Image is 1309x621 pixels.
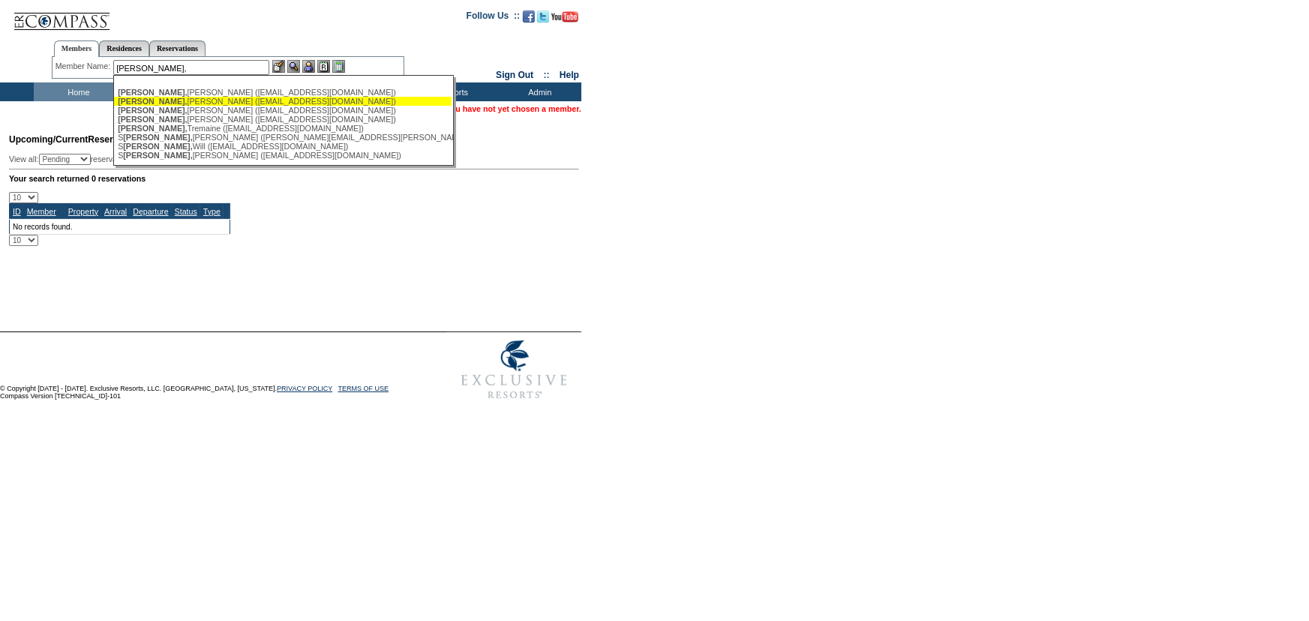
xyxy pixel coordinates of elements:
[544,70,550,80] span: ::
[302,60,315,73] img: Impersonate
[54,40,100,57] a: Members
[27,207,56,216] a: Member
[551,15,578,24] a: Subscribe to our YouTube Channel
[118,115,187,124] span: [PERSON_NAME],
[68,207,98,216] a: Property
[118,106,448,115] div: [PERSON_NAME] ([EMAIL_ADDRESS][DOMAIN_NAME])
[118,88,448,97] div: [PERSON_NAME] ([EMAIL_ADDRESS][DOMAIN_NAME])
[332,60,345,73] img: b_calculator.gif
[13,207,21,216] a: ID
[123,142,192,151] span: [PERSON_NAME],
[34,82,120,101] td: Home
[523,10,535,22] img: Become our fan on Facebook
[9,154,381,165] div: View all: reservations owned by:
[287,60,300,73] img: View
[447,332,581,407] img: Exclusive Resorts
[495,82,581,101] td: Admin
[56,60,113,73] div: Member Name:
[175,207,197,216] a: Status
[523,15,535,24] a: Become our fan on Facebook
[118,124,187,133] span: [PERSON_NAME],
[551,11,578,22] img: Subscribe to our YouTube Channel
[317,60,330,73] img: Reservations
[537,10,549,22] img: Follow us on Twitter
[118,142,448,151] div: S Will ([EMAIL_ADDRESS][DOMAIN_NAME])
[118,88,187,97] span: [PERSON_NAME],
[123,151,192,160] span: [PERSON_NAME],
[118,97,187,106] span: [PERSON_NAME],
[118,115,448,124] div: [PERSON_NAME] ([EMAIL_ADDRESS][DOMAIN_NAME])
[123,133,192,142] span: [PERSON_NAME],
[118,97,448,106] div: [PERSON_NAME] ([EMAIL_ADDRESS][DOMAIN_NAME])
[133,207,168,216] a: Departure
[149,40,206,56] a: Reservations
[537,15,549,24] a: Follow us on Twitter
[10,219,230,234] td: No records found.
[104,207,127,216] a: Arrival
[277,385,332,392] a: PRIVACY POLICY
[467,9,520,27] td: Follow Us ::
[9,134,88,145] span: Upcoming/Current
[118,124,448,133] div: Tremaine ([EMAIL_ADDRESS][DOMAIN_NAME])
[203,207,221,216] a: Type
[272,60,285,73] img: b_edit.gif
[496,70,533,80] a: Sign Out
[118,151,448,160] div: S [PERSON_NAME] ([EMAIL_ADDRESS][DOMAIN_NAME])
[9,174,579,183] div: Your search returned 0 reservations
[99,40,149,56] a: Residences
[9,134,145,145] span: Reservations
[118,133,448,142] div: S [PERSON_NAME] ([PERSON_NAME][EMAIL_ADDRESS][PERSON_NAME][DOMAIN_NAME])
[118,106,187,115] span: [PERSON_NAME],
[560,70,579,80] a: Help
[338,385,389,392] a: TERMS OF USE
[446,104,581,113] span: You have not yet chosen a member.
